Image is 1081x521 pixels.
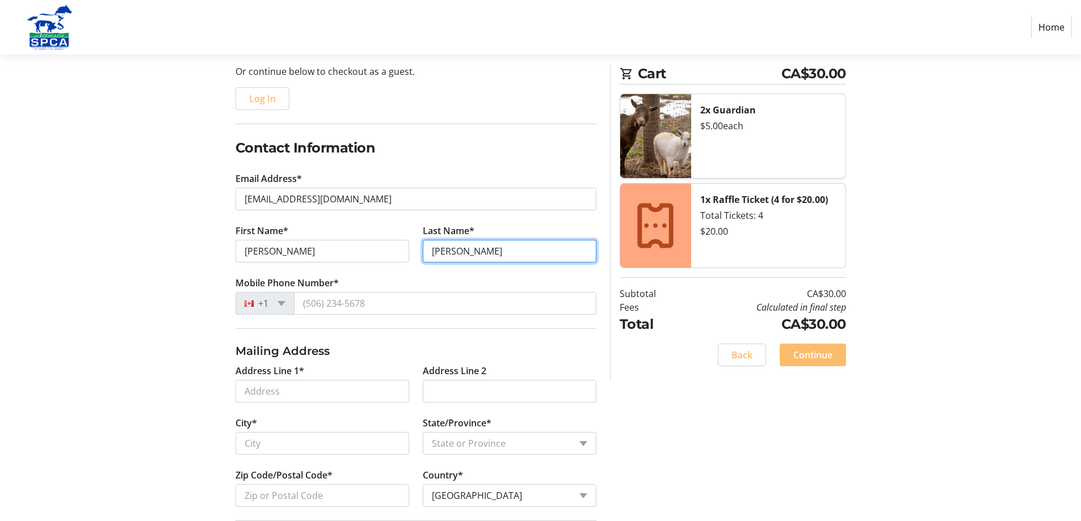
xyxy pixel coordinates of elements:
[700,193,828,206] strong: 1x Raffle Ticket (4 for $20.00)
[235,276,339,290] label: Mobile Phone Number*
[620,94,691,178] img: Guardian
[235,416,257,430] label: City*
[423,364,486,378] label: Address Line 2
[235,138,596,158] h2: Contact Information
[235,65,596,78] p: Or continue below to checkout as a guest.
[685,300,846,314] td: Calculated in final step
[235,468,333,482] label: Zip Code/Postal Code*
[685,314,846,334] td: CA$30.00
[423,416,491,430] label: State/Province*
[235,172,302,185] label: Email Address*
[423,224,474,238] label: Last Name*
[423,468,463,482] label: Country*
[9,5,90,50] img: Alberta SPCA's Logo
[235,364,304,378] label: Address Line 1*
[718,344,766,366] button: Back
[793,348,832,362] span: Continue
[235,342,596,359] h3: Mailing Address
[685,287,846,300] td: CA$30.00
[620,314,685,334] td: Total
[235,224,288,238] label: First Name*
[235,380,409,403] input: Address
[781,63,846,84] span: CA$30.00
[700,119,836,133] div: $5.00 each
[235,87,289,110] button: Log In
[620,287,685,300] td: Subtotal
[700,225,836,238] div: $20.00
[780,344,846,366] button: Continue
[235,432,409,455] input: City
[249,92,276,105] span: Log In
[700,209,836,222] div: Total Tickets: 4
[620,300,685,314] td: Fees
[1031,16,1072,38] a: Home
[294,292,596,315] input: (506) 234-5678
[638,63,781,84] span: Cart
[700,104,756,116] strong: 2x Guardian
[235,484,409,507] input: Zip or Postal Code
[731,348,752,362] span: Back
